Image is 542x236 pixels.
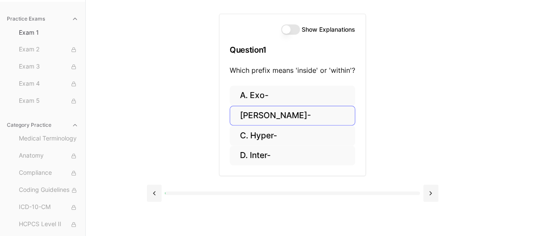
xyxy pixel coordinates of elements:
button: Exam 5 [15,94,82,108]
button: A. Exo- [230,86,355,106]
button: Exam 1 [15,26,82,39]
span: Compliance [19,168,78,178]
button: Coding Guidelines [15,183,82,197]
button: Exam 3 [15,60,82,74]
button: [PERSON_NAME]- [230,106,355,126]
span: Anatomy [19,151,78,161]
span: Coding Guidelines [19,185,78,195]
span: HCPCS Level II [19,220,78,229]
span: Exam 1 [19,28,78,37]
button: C. Hyper- [230,125,355,146]
span: Exam 5 [19,96,78,106]
span: Exam 4 [19,79,78,89]
button: Practice Exams [3,12,82,26]
p: Which prefix means 'inside' or 'within'? [230,65,355,75]
button: ICD-10-CM [15,200,82,214]
label: Show Explanations [302,27,355,33]
button: Exam 4 [15,77,82,91]
h3: Question 1 [230,37,355,63]
button: Category Practice [3,118,82,132]
button: HCPCS Level II [15,218,82,231]
button: D. Inter- [230,146,355,166]
button: Exam 2 [15,43,82,57]
button: Compliance [15,166,82,180]
span: Exam 2 [19,45,78,54]
span: ICD-10-CM [19,203,78,212]
button: Anatomy [15,149,82,163]
button: Medical Terminology [15,132,82,146]
span: Exam 3 [19,62,78,72]
span: Medical Terminology [19,134,78,143]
